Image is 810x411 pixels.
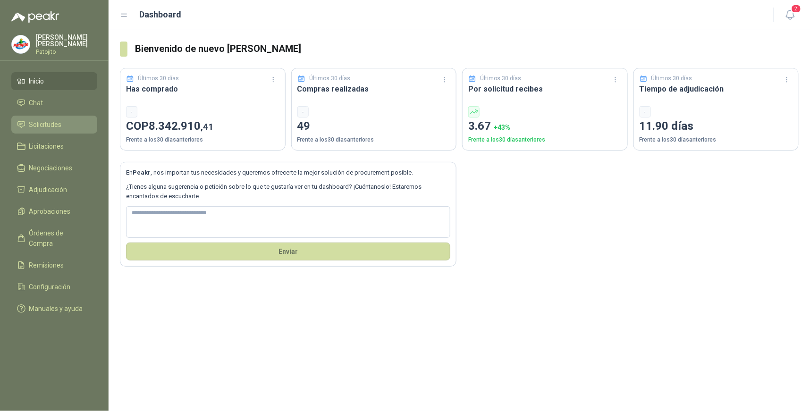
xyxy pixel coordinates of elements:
[29,206,71,217] span: Aprobaciones
[640,117,793,135] p: 11.90 días
[297,135,451,144] p: Frente a los 30 días anteriores
[126,106,137,117] div: -
[640,83,793,95] h3: Tiempo de adjudicación
[29,141,64,151] span: Licitaciones
[11,116,97,134] a: Solicitudes
[29,282,71,292] span: Configuración
[29,303,83,314] span: Manuales y ayuda
[11,94,97,112] a: Chat
[494,124,510,131] span: + 43 %
[468,135,622,144] p: Frente a los 30 días anteriores
[126,182,450,201] p: ¿Tienes alguna sugerencia o petición sobre lo que te gustaría ver en tu dashboard? ¡Cuéntanoslo! ...
[149,119,213,133] span: 8.342.910
[11,256,97,274] a: Remisiones
[29,76,44,86] span: Inicio
[29,185,67,195] span: Adjudicación
[29,119,62,130] span: Solicitudes
[133,169,151,176] b: Peakr
[782,7,799,24] button: 2
[29,228,88,249] span: Órdenes de Compra
[126,83,279,95] h3: Has comprado
[36,49,97,55] p: Patojito
[11,202,97,220] a: Aprobaciones
[468,83,622,95] h3: Por solicitud recibes
[11,278,97,296] a: Configuración
[29,260,64,270] span: Remisiones
[12,35,30,53] img: Company Logo
[481,74,522,83] p: Últimos 30 días
[126,243,450,260] button: Envíar
[297,106,309,117] div: -
[11,300,97,318] a: Manuales y ayuda
[29,163,73,173] span: Negociaciones
[297,83,451,95] h3: Compras realizadas
[640,135,793,144] p: Frente a los 30 días anteriores
[640,106,651,117] div: -
[11,11,59,23] img: Logo peakr
[651,74,692,83] p: Últimos 30 días
[29,98,43,108] span: Chat
[309,74,350,83] p: Últimos 30 días
[135,42,799,56] h3: Bienvenido de nuevo [PERSON_NAME]
[11,181,97,199] a: Adjudicación
[468,117,622,135] p: 3.67
[126,168,450,177] p: En , nos importan tus necesidades y queremos ofrecerte la mejor solución de procurement posible.
[11,224,97,252] a: Órdenes de Compra
[126,117,279,135] p: COP
[297,117,451,135] p: 49
[201,121,213,132] span: ,41
[36,34,97,47] p: [PERSON_NAME] [PERSON_NAME]
[140,8,182,21] h1: Dashboard
[11,159,97,177] a: Negociaciones
[126,135,279,144] p: Frente a los 30 días anteriores
[138,74,179,83] p: Últimos 30 días
[791,4,802,13] span: 2
[11,72,97,90] a: Inicio
[11,137,97,155] a: Licitaciones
